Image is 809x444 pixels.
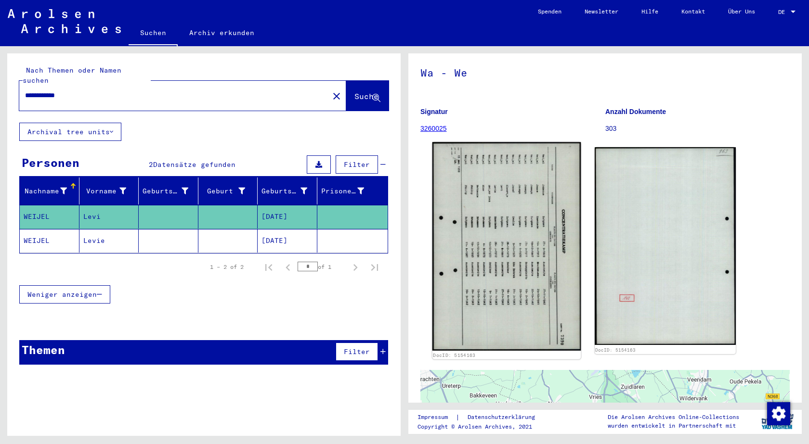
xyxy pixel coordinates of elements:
[767,402,790,425] img: Zustimmung ändern
[22,154,79,171] div: Personen
[19,285,110,304] button: Weniger anzeigen
[143,183,200,199] div: Geburtsname
[317,178,388,204] mat-header-cell: Prisoner #
[605,124,790,134] p: 303
[83,186,127,196] div: Vorname
[433,352,475,358] a: DocID: 5154163
[759,409,796,433] img: yv_logo.png
[344,347,370,356] span: Filter
[595,147,736,345] img: 002.jpg
[83,183,139,199] div: Vorname
[79,205,139,228] mat-cell: Levi
[143,186,188,196] div: Geburtsname
[327,86,346,105] button: Clear
[20,178,79,204] mat-header-cell: Nachname
[259,257,278,277] button: First page
[153,160,235,169] span: Datensätze gefunden
[336,155,378,174] button: Filter
[365,257,384,277] button: Last page
[778,9,789,15] span: DE
[20,229,79,253] mat-cell: WEIJEL
[24,183,79,199] div: Nachname
[261,183,319,199] div: Geburtsdatum
[608,413,739,421] p: Die Arolsen Archives Online-Collections
[278,257,298,277] button: Previous page
[344,160,370,169] span: Filter
[19,123,121,141] button: Archival tree units
[418,422,547,431] p: Copyright © Arolsen Archives, 2021
[79,229,139,253] mat-cell: Levie
[149,160,153,169] span: 2
[139,178,198,204] mat-header-cell: Geburtsname
[20,205,79,228] mat-cell: WEIJEL
[298,262,346,271] div: of 1
[210,263,244,271] div: 1 – 2 of 2
[22,341,65,358] div: Themen
[331,90,342,102] mat-icon: close
[129,21,178,46] a: Suchen
[420,108,448,115] b: Signatur
[27,290,97,299] span: Weniger anzeigen
[336,343,378,361] button: Filter
[346,257,365,277] button: Next page
[420,125,447,132] a: 3260025
[605,108,666,115] b: Anzahl Dokumente
[258,205,317,228] mat-cell: [DATE]
[432,142,581,351] img: 001.jpg
[258,229,317,253] mat-cell: [DATE]
[460,412,547,422] a: Datenschutzerklärung
[79,178,139,204] mat-header-cell: Vorname
[418,412,456,422] a: Impressum
[321,183,377,199] div: Prisoner #
[202,186,246,196] div: Geburt‏
[418,412,547,422] div: |
[258,178,317,204] mat-header-cell: Geburtsdatum
[178,21,266,44] a: Archiv erkunden
[608,421,739,430] p: wurden entwickelt in Partnerschaft mit
[8,9,121,33] img: Arolsen_neg.svg
[321,186,365,196] div: Prisoner #
[202,183,258,199] div: Geburt‏
[767,402,790,425] div: Zustimmung ändern
[261,186,307,196] div: Geburtsdatum
[24,186,67,196] div: Nachname
[198,178,258,204] mat-header-cell: Geburt‏
[346,81,389,111] button: Suche
[595,347,636,353] a: DocID: 5154163
[420,51,790,93] h1: Wa - We
[354,91,378,101] span: Suche
[23,66,121,85] mat-label: Nach Themen oder Namen suchen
